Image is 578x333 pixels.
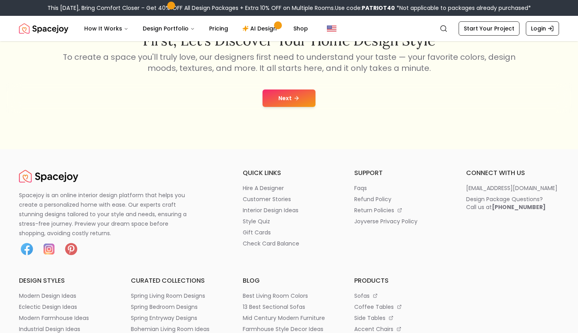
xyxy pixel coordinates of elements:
[243,314,336,322] a: mid century modern furniture
[335,4,395,12] span: Use code:
[354,206,394,214] p: return policies
[243,195,291,203] p: customer stories
[61,32,517,48] h2: First, let’s discover your home design style
[466,195,559,211] a: Design Package Questions?Call us at[PHONE_NUMBER]
[395,4,531,12] span: *Not applicable to packages already purchased*
[526,21,559,36] a: Login
[362,4,395,12] b: PATRIOT40
[354,206,447,214] a: return policies
[19,276,112,285] h6: design styles
[61,51,517,74] p: To create a space you'll truly love, our designers first need to understand your taste — your fav...
[131,325,224,333] a: bohemian living room ideas
[41,241,57,257] img: Instagram icon
[287,21,314,36] a: Shop
[354,168,447,178] h6: support
[78,21,135,36] button: How It Works
[131,292,205,300] p: spring living room designs
[236,21,285,36] a: AI Design
[354,325,447,333] a: accent chairs
[243,314,325,322] p: mid century modern furniture
[243,206,298,214] p: interior design ideas
[131,325,210,333] p: bohemian living room ideas
[354,303,447,311] a: coffee tables
[243,217,270,225] p: style quiz
[263,89,315,107] button: Next
[466,184,559,192] a: [EMAIL_ADDRESS][DOMAIN_NAME]
[203,21,234,36] a: Pricing
[19,325,112,333] a: industrial design ideas
[63,241,79,257] img: Pinterest icon
[243,292,308,300] p: best living room colors
[131,314,224,322] a: spring entryway designs
[243,325,323,333] p: farmhouse style decor ideas
[243,228,336,236] a: gift cards
[19,325,80,333] p: industrial design ideas
[354,314,447,322] a: side tables
[131,303,224,311] a: spring bedroom designs
[354,217,417,225] p: joyverse privacy policy
[131,303,198,311] p: spring bedroom designs
[243,184,336,192] a: hire a designer
[354,217,447,225] a: joyverse privacy policy
[243,184,284,192] p: hire a designer
[243,276,336,285] h6: blog
[19,314,89,322] p: modern farmhouse ideas
[354,314,385,322] p: side tables
[466,184,557,192] p: [EMAIL_ADDRESS][DOMAIN_NAME]
[243,325,336,333] a: farmhouse style decor ideas
[19,21,68,36] a: Spacejoy
[136,21,201,36] button: Design Portfolio
[354,276,447,285] h6: products
[243,217,336,225] a: style quiz
[354,303,394,311] p: coffee tables
[19,16,559,41] nav: Global
[243,240,299,247] p: check card balance
[243,206,336,214] a: interior design ideas
[47,4,531,12] div: This [DATE], Bring Comfort Closer – Get 40% OFF All Design Packages + Extra 10% OFF on Multiple R...
[19,303,77,311] p: eclectic design ideas
[327,24,336,33] img: United States
[131,276,224,285] h6: curated collections
[19,314,112,322] a: modern farmhouse ideas
[354,184,367,192] p: faqs
[19,190,196,238] p: Spacejoy is an online interior design platform that helps you create a personalized home with eas...
[19,241,35,257] img: Facebook icon
[19,168,78,184] img: Spacejoy Logo
[243,303,305,311] p: 13 best sectional sofas
[492,203,546,211] b: [PHONE_NUMBER]
[243,292,336,300] a: best living room colors
[354,195,447,203] a: refund policy
[354,325,393,333] p: accent chairs
[354,292,370,300] p: sofas
[19,168,78,184] a: Spacejoy
[243,228,271,236] p: gift cards
[243,195,336,203] a: customer stories
[78,21,314,36] nav: Main
[19,303,112,311] a: eclectic design ideas
[466,195,546,211] div: Design Package Questions? Call us at
[243,240,336,247] a: check card balance
[19,292,112,300] a: modern design ideas
[19,21,68,36] img: Spacejoy Logo
[19,292,76,300] p: modern design ideas
[354,292,447,300] a: sofas
[131,292,224,300] a: spring living room designs
[459,21,519,36] a: Start Your Project
[243,303,336,311] a: 13 best sectional sofas
[354,195,391,203] p: refund policy
[243,168,336,178] h6: quick links
[131,314,197,322] p: spring entryway designs
[354,184,447,192] a: faqs
[466,168,559,178] h6: connect with us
